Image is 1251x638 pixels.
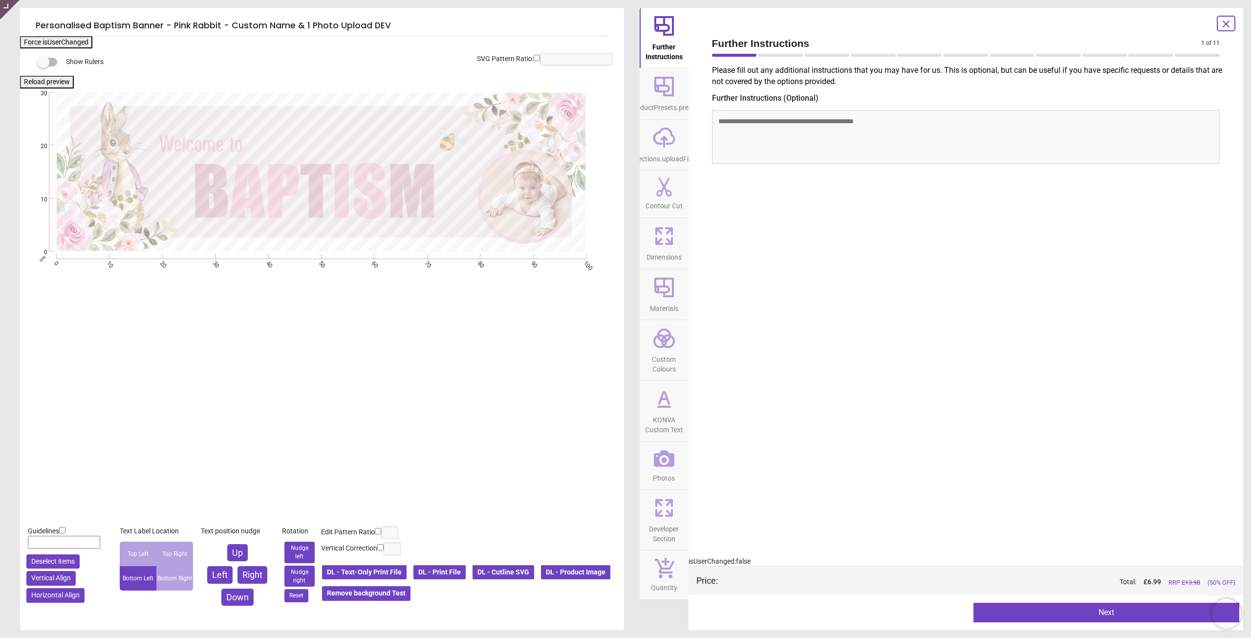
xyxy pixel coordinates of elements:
[28,527,59,535] span: Guidelines
[733,577,1236,587] div: Total:
[640,490,689,550] button: Developer Section
[284,542,315,563] button: Nudge left
[640,68,689,119] button: productPresets.preset
[712,93,1220,104] label: Further Instructions (Optional)
[26,554,80,569] button: Deselect items
[1208,578,1235,587] span: (50% OFF)
[641,411,688,435] span: KONVA Custom Text
[653,469,675,484] span: Photos
[973,603,1239,622] button: Next
[120,542,156,566] div: Top Left
[26,588,85,603] button: Horizontal Align
[640,442,689,490] button: Photos
[1168,578,1200,587] span: RRP
[156,566,193,591] div: Bottom Right
[696,574,718,587] div: Price :
[641,38,688,62] span: Further Instructions
[321,528,375,537] label: Edit Pattern Ratio
[284,566,315,587] button: Nudge right
[689,557,1244,567] div: isUserChanged: false
[120,566,156,591] div: Bottom Left
[20,76,74,88] button: Reload preview
[640,320,689,380] button: Custom Colours
[412,564,467,581] button: DL - Print File
[647,248,682,263] span: Dimensions
[472,564,535,581] button: DL - Cutline SVG
[646,197,683,211] span: Contour Cut
[630,98,698,113] span: productPresets.preset
[640,269,689,320] button: Materials
[207,566,233,583] button: Left
[641,350,688,374] span: Custom Colours
[36,16,608,36] h5: Personalised Baptism Banner - Pink Rabbit - Custom Name & 1 Photo Upload DEV
[1147,578,1161,586] span: 6.99
[640,171,689,218] button: Contour Cut
[540,564,611,581] button: DL - Product Image
[20,36,92,49] button: Force isUserChanged
[321,585,411,602] button: Remove background Test
[282,527,317,536] div: Rotation
[641,520,688,544] span: Developer Section
[640,550,689,599] button: Quantity
[29,89,47,98] span: 30
[321,564,408,581] button: DL - Text-Only Print File
[201,527,274,536] div: Text position nudge
[1143,577,1161,587] span: £
[221,589,254,606] button: Down
[640,381,689,441] button: KONVA Custom Text
[651,578,677,593] span: Quantity
[650,299,678,314] span: Materials
[1212,599,1241,628] iframe: Brevo live chat
[640,8,689,68] button: Further Instructions
[237,566,267,583] button: Right
[712,36,1202,50] span: Further Instructions
[321,544,377,553] label: Vertical Correction
[640,218,689,269] button: Dimensions
[1201,39,1220,47] span: 1 of 11
[156,542,193,566] div: Top Right
[227,544,248,561] button: Up
[712,65,1228,87] p: Please fill out any additional instructions that you may have for us. This is optional, but can b...
[120,527,193,536] div: Text Label Location
[477,54,534,64] label: SVG Pattern Ratio:
[640,120,689,171] button: sections.uploadFile
[284,589,308,602] button: Reset
[1182,579,1200,586] span: £ 13.98
[635,150,693,164] span: sections.uploadFile
[43,56,624,68] div: Show Rulers
[26,571,76,586] button: Vertical Align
